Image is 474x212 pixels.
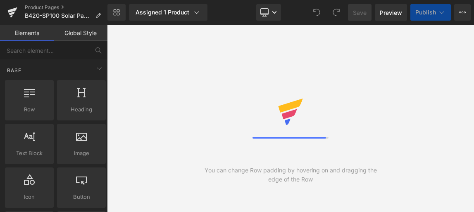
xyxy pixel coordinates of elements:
[7,193,51,201] span: Icon
[328,4,345,21] button: Redo
[199,166,382,184] div: You can change Row padding by hovering on and dragging the edge of the Row
[7,105,51,114] span: Row
[60,105,103,114] span: Heading
[6,66,22,74] span: Base
[60,193,103,201] span: Button
[136,8,201,16] div: Assigned 1 Product
[353,8,367,17] span: Save
[410,4,451,21] button: Publish
[25,12,92,19] span: B420-SP100 Solar Panel(24V)
[54,25,107,41] a: Global Style
[308,4,325,21] button: Undo
[25,4,107,11] a: Product Pages
[380,8,402,17] span: Preview
[60,149,103,158] span: Image
[375,4,407,21] a: Preview
[454,4,471,21] button: More
[107,4,126,21] a: New Library
[415,9,436,16] span: Publish
[7,149,51,158] span: Text Block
